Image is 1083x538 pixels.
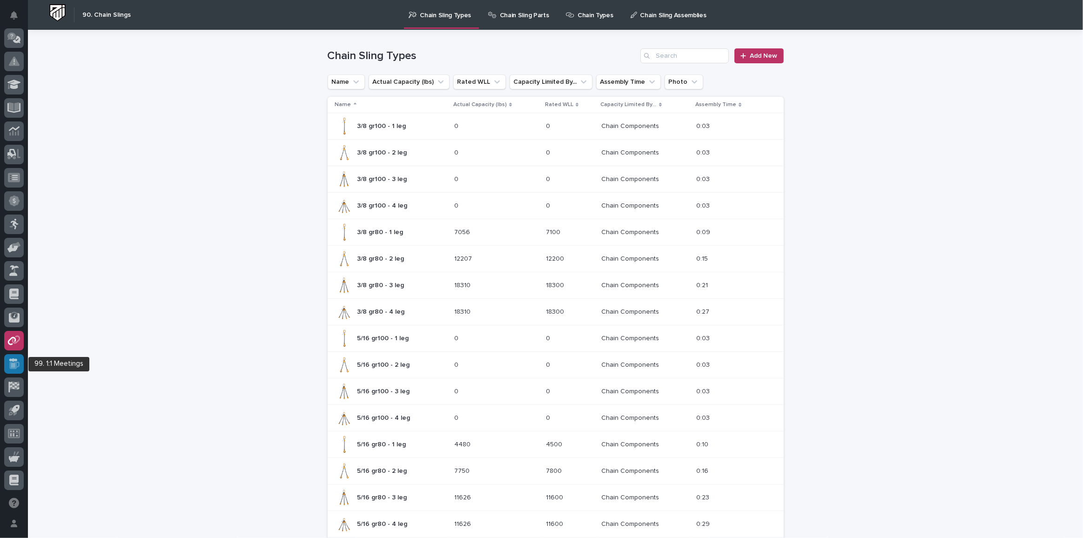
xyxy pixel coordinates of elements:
[357,359,412,369] p: 5/16 gr100 - 2 leg
[696,121,712,130] p: 0:03
[328,140,784,166] tr: 3/8 gr100 - 2 leg3/8 gr100 - 2 leg 00 00 Chain ComponentsChain Components 0:030:03
[454,174,460,183] p: 0
[454,465,471,475] p: 7750
[328,113,784,140] tr: 3/8 gr100 - 1 leg3/8 gr100 - 1 leg 00 00 Chain ComponentsChain Components 0:030:03
[596,74,661,89] button: Assembly Time
[453,100,507,110] p: Actual Capacity (lbs)
[546,386,552,396] p: 0
[454,147,460,157] p: 0
[454,492,473,502] p: 11626
[602,200,661,210] p: Chain Components
[696,147,712,157] p: 0:03
[546,412,552,422] p: 0
[9,37,169,52] p: Welcome 👋
[601,100,657,110] p: Capacity Limited By...
[546,333,552,343] p: 0
[357,439,408,449] p: 5/16 gr80 - 1 leg
[546,306,566,316] p: 18300
[510,74,592,89] button: Capacity Limited By...
[454,439,472,449] p: 4480
[4,6,24,25] button: Notifications
[546,439,564,449] p: 4500
[696,412,712,422] p: 0:03
[67,149,119,159] span: Onboarding Call
[66,172,113,179] a: Powered byPylon
[328,74,365,89] button: Name
[9,103,26,120] img: 1736555164131-43832dd5-751b-4058-ba23-39d91318e5a0
[602,147,661,157] p: Chain Components
[750,53,778,59] span: Add New
[602,465,661,475] p: Chain Components
[357,280,406,289] p: 3/8 gr80 - 3 leg
[4,493,24,513] button: Open support chat
[696,174,712,183] p: 0:03
[546,280,566,289] p: 18300
[696,492,711,502] p: 0:23
[357,386,412,396] p: 5/16 gr100 - 3 leg
[602,439,661,449] p: Chain Components
[369,74,450,89] button: Actual Capacity (lbs)
[696,200,712,210] p: 0:03
[328,484,784,511] tr: 5/16 gr80 - 3 leg5/16 gr80 - 3 leg 1162611626 1160011600 Chain ComponentsChain Components 0:230:23
[328,49,637,63] h1: Chain Sling Types
[696,359,712,369] p: 0:03
[602,359,661,369] p: Chain Components
[696,465,710,475] p: 0:16
[12,11,24,26] div: Notifications
[6,146,54,162] a: 📖Help Docs
[357,227,405,236] p: 3/8 gr80 - 1 leg
[696,306,711,316] p: 0:27
[328,378,784,405] tr: 5/16 gr100 - 3 leg5/16 gr100 - 3 leg 00 00 Chain ComponentsChain Components 0:030:03
[546,465,564,475] p: 7800
[696,333,712,343] p: 0:03
[93,172,113,179] span: Pylon
[9,150,17,158] div: 📖
[602,412,661,422] p: Chain Components
[32,113,118,120] div: We're available if you need us!
[546,253,566,263] p: 12200
[546,147,552,157] p: 0
[328,405,784,431] tr: 5/16 gr100 - 4 leg5/16 gr100 - 4 leg 00 00 Chain ComponentsChain Components 0:030:03
[545,100,573,110] p: Rated WLL
[640,48,729,63] input: Search
[602,333,661,343] p: Chain Components
[19,149,51,159] span: Help Docs
[58,150,66,158] div: 🔗
[357,121,408,130] p: 3/8 gr100 - 1 leg
[357,306,407,316] p: 3/8 gr80 - 4 leg
[328,299,784,325] tr: 3/8 gr80 - 4 leg3/8 gr80 - 4 leg 1831018310 1830018300 Chain ComponentsChain Components 0:270:27
[454,200,460,210] p: 0
[453,74,506,89] button: Rated WLL
[9,52,169,67] p: How can we help?
[158,106,169,117] button: Start new chat
[602,306,661,316] p: Chain Components
[454,518,473,528] p: 11626
[602,227,661,236] p: Chain Components
[602,280,661,289] p: Chain Components
[357,333,411,343] p: 5/16 gr100 - 1 leg
[602,386,661,396] p: Chain Components
[328,219,784,246] tr: 3/8 gr80 - 1 leg3/8 gr80 - 1 leg 70567056 71007100 Chain ComponentsChain Components 0:090:09
[696,386,712,396] p: 0:03
[32,103,153,113] div: Start new chat
[357,465,409,475] p: 5/16 gr80 - 2 leg
[696,253,710,263] p: 0:15
[665,74,703,89] button: Photo
[602,253,661,263] p: Chain Components
[357,253,406,263] p: 3/8 gr80 - 2 leg
[695,100,736,110] p: Assembly Time
[328,246,784,272] tr: 3/8 gr80 - 2 leg3/8 gr80 - 2 leg 1220712207 1220012200 Chain ComponentsChain Components 0:150:15
[357,174,409,183] p: 3/8 gr100 - 3 leg
[454,253,474,263] p: 12207
[546,121,552,130] p: 0
[696,518,712,528] p: 0:29
[602,492,661,502] p: Chain Components
[49,4,66,21] img: Workspace Logo
[546,200,552,210] p: 0
[82,11,131,19] h2: 90. Chain Slings
[328,458,784,484] tr: 5/16 gr80 - 2 leg5/16 gr80 - 2 leg 77507750 78007800 Chain ComponentsChain Components 0:160:16
[454,227,472,236] p: 7056
[357,412,412,422] p: 5/16 gr100 - 4 leg
[454,412,460,422] p: 0
[454,121,460,130] p: 0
